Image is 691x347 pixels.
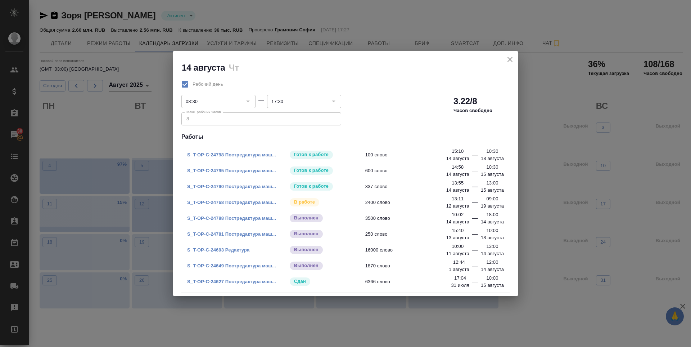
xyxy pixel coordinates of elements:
button: close [505,54,515,65]
h4: Работы [181,133,510,141]
div: — [472,277,478,289]
a: S_T-OP-C-24788 Постредактура маш... [187,215,276,221]
p: 12:44 [453,259,465,266]
p: 09:00 [486,195,498,203]
p: 14 августа [446,171,469,178]
p: 1 августа [449,266,469,273]
p: 10:30 [486,164,498,171]
p: 18 августа [481,155,504,162]
p: 12 августа [446,203,469,210]
p: 10:00 [452,243,464,250]
p: Часов свободно [453,107,492,114]
p: 31 июля [451,282,469,289]
p: 15 августа [481,187,504,194]
span: 250 слово [365,231,467,238]
span: 1870 слово [365,262,467,270]
div: — [472,198,478,210]
p: 13:55 [452,179,464,187]
p: 15 августа [481,282,504,289]
span: 2400 слово [365,199,467,206]
p: 14 августа [481,250,504,257]
span: Рабочий день [193,81,223,88]
div: — [472,214,478,226]
p: 18:00 [486,211,498,218]
a: S_T-OP-C-24798 Постредактура маш... [187,152,276,157]
p: 13:00 [486,243,498,250]
p: 13 августа [446,234,469,241]
a: S_T-OP-C-24781 Постредактура маш... [187,231,276,237]
h2: 3.22/8 [453,95,477,107]
p: Сдан [294,278,306,285]
p: 15:10 [452,148,464,155]
div: — [472,166,478,178]
p: 14 августа [481,266,504,273]
p: Готов к работе [294,183,329,190]
span: 100 слово [365,151,467,159]
p: 12:00 [486,259,498,266]
p: 18 августа [481,234,504,241]
p: Выполнен [294,214,319,222]
a: S_T-OP-C-24768 Постредактура маш... [187,200,276,205]
span: 3500 слово [365,215,467,222]
p: 15 августа [481,171,504,178]
p: Готов к работе [294,167,329,174]
h2: Чт [229,63,239,72]
h2: 14 августа [182,63,225,72]
p: 14 августа [481,218,504,226]
p: Выполнен [294,262,319,269]
p: 14:58 [452,164,464,171]
span: 337 слово [365,183,467,190]
span: 6366 слово [365,278,467,285]
p: 14 августа [446,187,469,194]
p: Выполнен [294,230,319,237]
p: 19 августа [481,203,504,210]
a: S_T-OP-C-24649 Постредактура маш... [187,263,276,268]
p: 10:02 [452,211,464,218]
a: S_T-OP-C-24790 Постредактура маш... [187,184,276,189]
div: — [258,96,264,105]
p: 17:04 [454,275,466,282]
div: — [472,262,478,273]
p: 10:30 [486,148,498,155]
span: 600 слово [365,167,467,174]
p: 10:00 [486,275,498,282]
p: 14 августа [446,218,469,226]
div: — [472,230,478,241]
a: S_T-OP-C-24627 Постредактура маш... [187,279,276,284]
p: В работе [294,199,315,206]
p: 13:00 [486,179,498,187]
div: — [472,151,478,162]
p: 15:40 [452,227,464,234]
p: 11 августа [446,250,469,257]
p: Готов к работе [294,151,329,158]
p: 13:11 [452,195,464,203]
p: 14 августа [446,155,469,162]
div: — [472,182,478,194]
p: Выполнен [294,246,319,253]
span: 16000 слово [365,246,467,254]
a: S_T-OP-C-24693 Редактура [187,247,249,253]
div: — [472,246,478,257]
a: S_T-OP-C-24795 Постредактура маш... [187,168,276,173]
p: 10:00 [486,227,498,234]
